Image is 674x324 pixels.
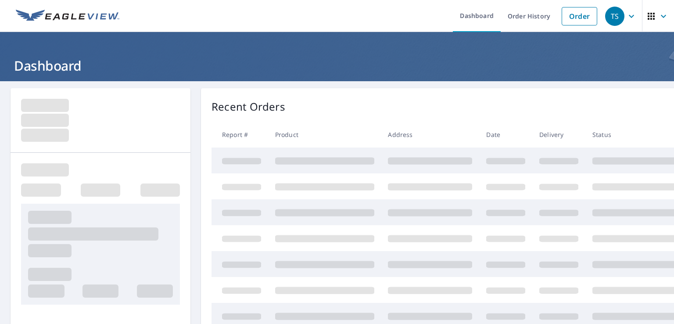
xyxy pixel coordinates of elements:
[532,122,585,148] th: Delivery
[268,122,381,148] th: Product
[605,7,624,26] div: TS
[562,7,597,25] a: Order
[381,122,479,148] th: Address
[212,99,285,115] p: Recent Orders
[11,57,663,75] h1: Dashboard
[212,122,268,148] th: Report #
[16,10,119,23] img: EV Logo
[479,122,532,148] th: Date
